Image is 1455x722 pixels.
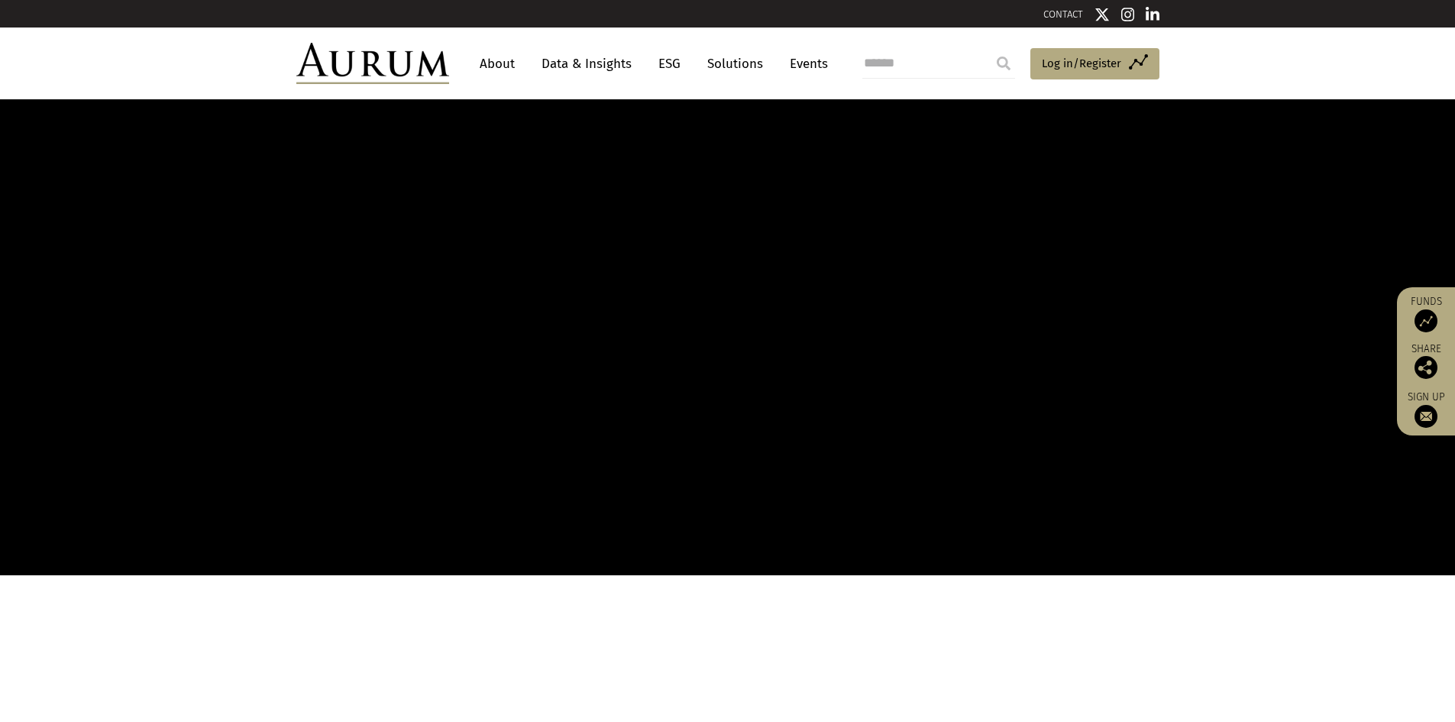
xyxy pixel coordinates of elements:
[651,50,688,78] a: ESG
[988,48,1019,79] input: Submit
[700,50,771,78] a: Solutions
[534,50,639,78] a: Data & Insights
[1146,7,1159,22] img: Linkedin icon
[1415,309,1437,332] img: Access Funds
[1094,7,1110,22] img: Twitter icon
[1405,344,1447,379] div: Share
[472,50,522,78] a: About
[1043,8,1083,20] a: CONTACT
[1121,7,1135,22] img: Instagram icon
[296,43,449,84] img: Aurum
[782,50,828,78] a: Events
[1042,54,1121,73] span: Log in/Register
[1030,48,1159,80] a: Log in/Register
[1405,295,1447,332] a: Funds
[1415,356,1437,379] img: Share this post
[1415,405,1437,428] img: Sign up to our newsletter
[1405,390,1447,428] a: Sign up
